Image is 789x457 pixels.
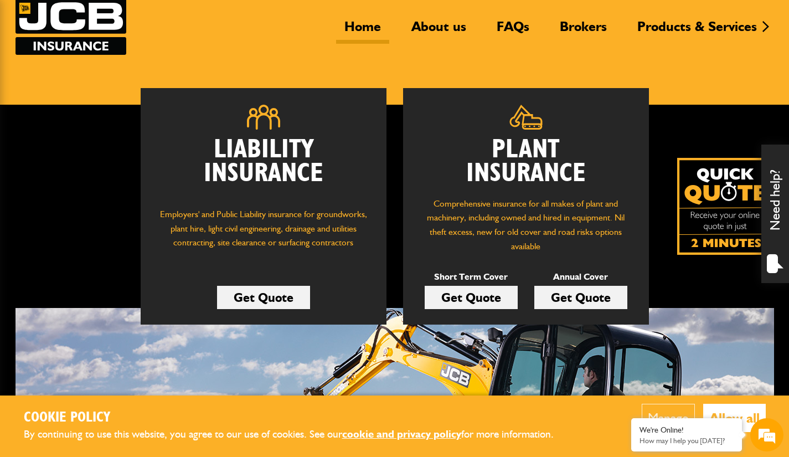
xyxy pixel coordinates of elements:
[157,207,370,260] p: Employers' and Public Liability insurance for groundworks, plant hire, light civil engineering, d...
[640,425,734,435] div: We're Online!
[425,286,518,309] a: Get Quote
[58,62,186,76] div: Chat with us now
[534,270,627,284] p: Annual Cover
[703,404,766,432] button: Allow all
[24,409,572,427] h2: Cookie Policy
[14,201,202,332] textarea: Type your message and hit 'Enter'
[182,6,208,32] div: Minimize live chat window
[761,145,789,283] div: Need help?
[420,197,632,253] p: Comprehensive insurance for all makes of plant and machinery, including owned and hired in equipm...
[24,426,572,443] p: By continuing to use this website, you agree to our use of cookies. See our for more information.
[14,102,202,127] input: Enter your last name
[642,404,695,432] button: Manage
[151,341,201,356] em: Start Chat
[425,270,518,284] p: Short Term Cover
[551,18,615,44] a: Brokers
[336,18,389,44] a: Home
[677,158,774,255] img: Quick Quote
[629,18,765,44] a: Products & Services
[403,18,475,44] a: About us
[14,168,202,192] input: Enter your phone number
[19,61,47,77] img: d_20077148190_company_1631870298795_20077148190
[488,18,538,44] a: FAQs
[217,286,310,309] a: Get Quote
[14,135,202,160] input: Enter your email address
[677,158,774,255] a: Get your insurance quote isn just 2-minutes
[157,138,370,197] h2: Liability Insurance
[420,138,632,186] h2: Plant Insurance
[640,437,734,445] p: How may I help you today?
[342,428,461,440] a: cookie and privacy policy
[534,286,627,309] a: Get Quote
